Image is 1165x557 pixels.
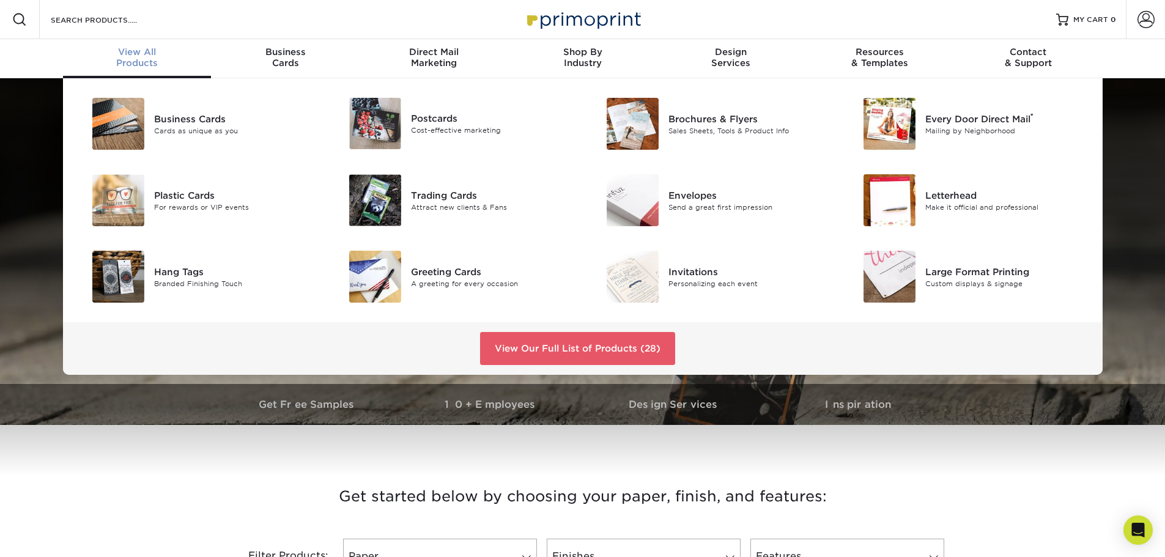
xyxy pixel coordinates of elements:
[335,93,574,154] a: Postcards Postcards Cost-effective marketing
[925,125,1087,136] div: Mailing by Neighborhood
[849,246,1088,308] a: Large Format Printing Large Format Printing Custom displays & signage
[657,46,805,68] div: Services
[92,98,144,150] img: Business Cards
[1030,112,1034,120] sup: ®
[607,251,659,303] img: Invitations
[411,278,573,289] div: A greeting for every occasion
[154,125,316,136] div: Cards as unique as you
[78,246,317,308] a: Hang Tags Hang Tags Branded Finishing Touch
[211,46,360,57] span: Business
[607,174,659,226] img: Envelopes
[92,251,144,303] img: Hang Tags
[411,188,573,202] div: Trading Cards
[63,39,212,78] a: View AllProducts
[335,246,574,308] a: Greeting Cards Greeting Cards A greeting for every occasion
[954,39,1103,78] a: Contact& Support
[349,98,401,149] img: Postcards
[63,46,212,57] span: View All
[668,265,830,278] div: Invitations
[668,278,830,289] div: Personalizing each event
[154,278,316,289] div: Branded Finishing Touch
[864,98,915,150] img: Every Door Direct Mail
[225,469,941,524] h3: Get started below by choosing your paper, finish, and features:
[668,188,830,202] div: Envelopes
[411,125,573,136] div: Cost-effective marketing
[849,169,1088,231] a: Letterhead Letterhead Make it official and professional
[508,46,657,68] div: Industry
[360,39,508,78] a: Direct MailMarketing
[668,202,830,212] div: Send a great first impression
[657,39,805,78] a: DesignServices
[349,251,401,303] img: Greeting Cards
[411,112,573,125] div: Postcards
[508,46,657,57] span: Shop By
[349,174,401,226] img: Trading Cards
[925,112,1087,125] div: Every Door Direct Mail
[1123,515,1153,545] div: Open Intercom Messenger
[864,251,915,303] img: Large Format Printing
[480,332,675,365] a: View Our Full List of Products (28)
[411,202,573,212] div: Attract new clients & Fans
[1111,15,1116,24] span: 0
[668,112,830,125] div: Brochures & Flyers
[805,46,954,57] span: Resources
[805,46,954,68] div: & Templates
[849,93,1088,155] a: Every Door Direct Mail Every Door Direct Mail® Mailing by Neighborhood
[50,12,169,27] input: SEARCH PRODUCTS.....
[592,169,831,231] a: Envelopes Envelopes Send a great first impression
[925,202,1087,212] div: Make it official and professional
[211,39,360,78] a: BusinessCards
[335,169,574,231] a: Trading Cards Trading Cards Attract new clients & Fans
[411,265,573,278] div: Greeting Cards
[508,39,657,78] a: Shop ByIndustry
[63,46,212,68] div: Products
[360,46,508,68] div: Marketing
[668,125,830,136] div: Sales Sheets, Tools & Product Info
[360,46,508,57] span: Direct Mail
[211,46,360,68] div: Cards
[154,112,316,125] div: Business Cards
[592,93,831,155] a: Brochures & Flyers Brochures & Flyers Sales Sheets, Tools & Product Info
[607,98,659,150] img: Brochures & Flyers
[154,202,316,212] div: For rewards or VIP events
[522,6,644,32] img: Primoprint
[592,246,831,308] a: Invitations Invitations Personalizing each event
[925,188,1087,202] div: Letterhead
[78,169,317,231] a: Plastic Cards Plastic Cards For rewards or VIP events
[78,93,317,155] a: Business Cards Business Cards Cards as unique as you
[864,174,915,226] img: Letterhead
[154,265,316,278] div: Hang Tags
[92,174,144,226] img: Plastic Cards
[154,188,316,202] div: Plastic Cards
[954,46,1103,68] div: & Support
[1073,15,1108,25] span: MY CART
[925,278,1087,289] div: Custom displays & signage
[954,46,1103,57] span: Contact
[925,265,1087,278] div: Large Format Printing
[805,39,954,78] a: Resources& Templates
[657,46,805,57] span: Design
